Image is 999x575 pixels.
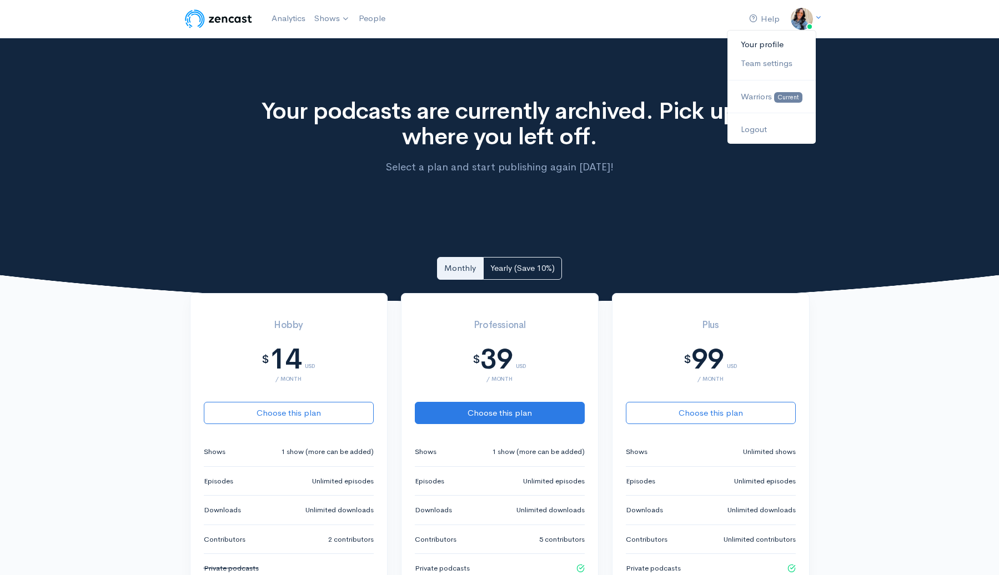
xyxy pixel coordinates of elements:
[204,320,374,331] h3: Hobby
[415,505,452,516] small: Downloads
[415,402,585,425] button: Choose this plan
[727,350,737,369] div: USD
[734,476,796,487] small: Unlimited episodes
[204,446,225,457] small: Shows
[626,476,655,487] small: Episodes
[727,54,815,73] a: Team settings
[626,563,681,574] small: Private podcasts
[204,376,374,382] div: / month
[727,120,815,139] a: Logout
[626,320,796,331] h3: Plus
[354,7,390,31] a: People
[727,35,815,54] a: Your profile
[257,159,743,175] p: Select a plan and start publishing again [DATE]!
[312,476,374,487] small: Unlimited episodes
[437,257,483,280] a: Monthly
[204,563,259,573] s: Private podcasts
[257,98,743,149] h1: Your podcasts are currently archived. Pick up where you left off.
[267,7,310,31] a: Analytics
[415,376,585,382] div: / month
[328,534,374,545] small: 2 contributors
[626,402,796,425] button: Choose this plan
[262,354,269,366] div: $
[727,505,796,516] small: Unlimited downloads
[483,257,562,280] a: Yearly (Save 10%)
[281,446,374,457] small: 1 show (more can be added)
[539,534,585,545] small: 5 contributors
[183,8,254,30] img: ZenCast Logo
[626,376,796,382] div: / month
[626,534,667,545] small: Contributors
[691,344,724,375] div: 99
[492,446,585,457] small: 1 show (more can be added)
[204,402,374,425] button: Choose this plan
[516,350,526,369] div: USD
[516,505,585,516] small: Unlimited downloads
[415,446,436,457] small: Shows
[684,354,691,366] div: $
[204,534,245,545] small: Contributors
[305,350,315,369] div: USD
[774,92,802,103] span: Current
[269,344,302,375] div: 14
[204,476,233,487] small: Episodes
[415,476,444,487] small: Episodes
[305,505,374,516] small: Unlimited downloads
[415,534,456,545] small: Contributors
[741,91,772,102] span: Warriors
[791,8,813,30] img: ...
[626,505,663,516] small: Downloads
[743,446,796,457] small: Unlimited shows
[745,7,784,31] a: Help
[473,354,480,366] div: $
[310,7,354,31] a: Shows
[415,563,470,574] small: Private podcasts
[724,534,796,545] small: Unlimited contributors
[626,446,647,457] small: Shows
[727,87,815,107] a: Warriors Current
[480,344,513,375] div: 39
[523,476,585,487] small: Unlimited episodes
[204,505,241,516] small: Downloads
[415,320,585,331] h3: Professional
